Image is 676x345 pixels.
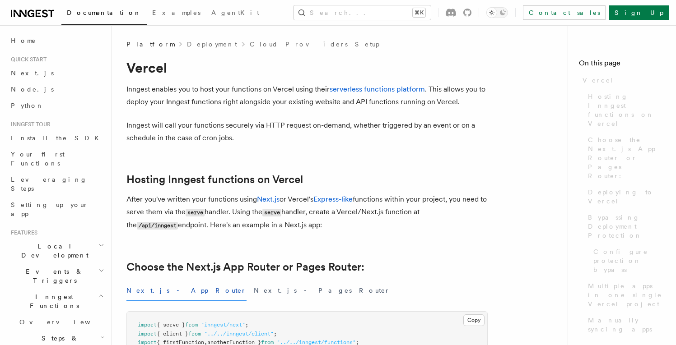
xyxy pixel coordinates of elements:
[588,213,665,240] span: Bypassing Deployment Protection
[138,331,157,337] span: import
[588,92,665,128] span: Hosting Inngest functions on Vercel
[588,135,665,180] span: Choose the Next.js App Router or Pages Router:
[157,331,188,337] span: { client }
[588,316,665,334] span: Manually syncing apps
[7,289,106,314] button: Inngest Functions
[187,40,237,49] a: Deployment
[61,3,147,25] a: Documentation
[11,201,89,217] span: Setting up your app
[7,32,106,49] a: Home
[126,193,488,232] p: After you've written your functions using or Vercel's functions within your project, you need to ...
[584,278,665,312] a: Multiple apps in one single Vercel project
[463,314,485,326] button: Copy
[188,331,201,337] span: from
[11,36,36,45] span: Home
[11,151,65,167] span: Your first Functions
[16,314,106,330] a: Overview
[413,8,425,17] kbd: ⌘K
[185,322,198,328] span: from
[126,60,488,76] h1: Vercel
[138,322,157,328] span: import
[274,331,277,337] span: ;
[7,267,98,285] span: Events & Triggers
[254,281,390,301] button: Next.js - Pages Router
[584,132,665,184] a: Choose the Next.js App Router or Pages Router:
[579,72,665,88] a: Vercel
[126,40,174,49] span: Platform
[7,263,106,289] button: Events & Triggers
[126,83,488,108] p: Inngest enables you to host your functions on Vercel using their . This allows you to deploy your...
[523,5,606,20] a: Contact sales
[584,312,665,337] a: Manually syncing apps
[7,242,98,260] span: Local Development
[486,7,508,18] button: Toggle dark mode
[204,331,274,337] span: "../../inngest/client"
[137,222,178,230] code: /api/inngest
[250,40,379,49] a: Cloud Providers Setup
[126,281,247,301] button: Next.js - App Router
[126,173,303,186] a: Hosting Inngest functions on Vercel
[245,322,248,328] span: ;
[11,69,54,77] span: Next.js
[584,184,665,209] a: Deploying to Vercel
[157,322,185,328] span: { serve }
[579,58,665,72] h4: On this page
[584,209,665,244] a: Bypassing Deployment Protection
[257,195,280,203] a: Next.js
[7,97,106,114] a: Python
[126,119,488,144] p: Inngest will call your functions securely via HTTP request on-demand, whether triggered by an eve...
[7,229,37,236] span: Features
[609,5,669,20] a: Sign Up
[126,261,364,273] a: Choose the Next.js App Router or Pages Router:
[313,195,353,203] a: Express-like
[147,3,206,24] a: Examples
[7,121,51,128] span: Inngest tour
[294,5,431,20] button: Search...⌘K
[590,244,665,278] a: Configure protection bypass
[19,318,112,326] span: Overview
[11,176,87,192] span: Leveraging Steps
[11,102,44,109] span: Python
[593,247,665,274] span: Configure protection bypass
[67,9,141,16] span: Documentation
[11,86,54,93] span: Node.js
[201,322,245,328] span: "inngest/next"
[262,209,281,216] code: serve
[583,76,614,85] span: Vercel
[152,9,200,16] span: Examples
[7,65,106,81] a: Next.js
[588,281,665,308] span: Multiple apps in one single Vercel project
[206,3,265,24] a: AgentKit
[7,238,106,263] button: Local Development
[7,130,106,146] a: Install the SDK
[7,292,98,310] span: Inngest Functions
[7,197,106,222] a: Setting up your app
[7,146,106,171] a: Your first Functions
[186,209,205,216] code: serve
[11,134,104,142] span: Install the SDK
[7,81,106,97] a: Node.js
[588,188,665,206] span: Deploying to Vercel
[330,85,425,93] a: serverless functions platform
[7,56,47,63] span: Quick start
[7,171,106,197] a: Leveraging Steps
[584,88,665,132] a: Hosting Inngest functions on Vercel
[211,9,259,16] span: AgentKit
